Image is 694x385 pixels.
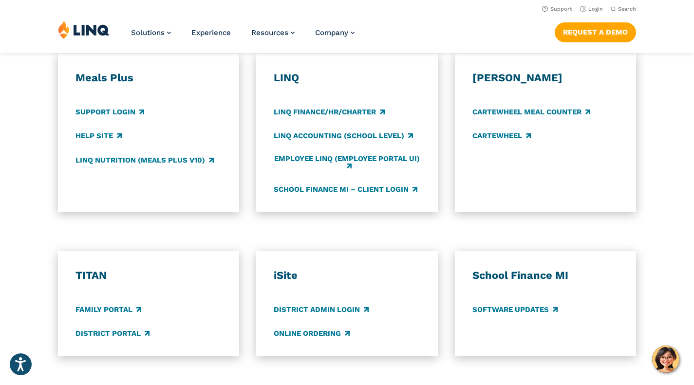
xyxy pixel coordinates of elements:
[75,131,122,142] a: Help Site
[618,6,636,12] span: Search
[472,304,558,315] a: Software Updates
[274,107,385,117] a: LINQ Finance/HR/Charter
[274,131,413,142] a: LINQ Accounting (school level)
[75,304,141,315] a: Family Portal
[75,71,222,85] h3: Meals Plus
[274,269,420,282] h3: iSite
[472,107,590,117] a: CARTEWHEEL Meal Counter
[274,328,350,339] a: Online Ordering
[315,28,348,37] span: Company
[472,71,619,85] h3: [PERSON_NAME]
[75,328,150,339] a: District Portal
[251,28,288,37] span: Resources
[472,269,619,282] h3: School Finance MI
[555,22,636,42] a: Request a Demo
[131,28,165,37] span: Solutions
[555,20,636,42] nav: Button Navigation
[274,155,420,171] a: Employee LINQ (Employee Portal UI)
[274,71,420,85] h3: LINQ
[75,155,214,165] a: LINQ Nutrition (Meals Plus v10)
[652,346,679,373] button: Hello, have a question? Let’s chat.
[315,28,355,37] a: Company
[191,28,231,37] a: Experience
[251,28,295,37] a: Resources
[274,304,369,315] a: District Admin Login
[58,20,110,39] img: LINQ | K‑12 Software
[75,269,222,282] h3: TITAN
[542,6,572,12] a: Support
[580,6,603,12] a: Login
[274,184,417,195] a: School Finance MI – Client Login
[472,131,531,142] a: CARTEWHEEL
[611,5,636,13] button: Open Search Bar
[131,20,355,53] nav: Primary Navigation
[131,28,171,37] a: Solutions
[75,107,144,117] a: Support Login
